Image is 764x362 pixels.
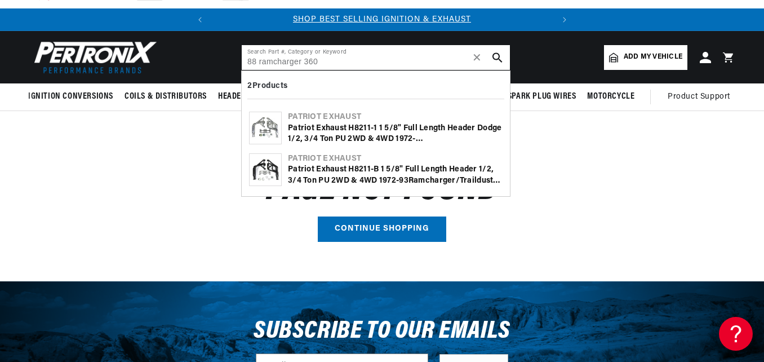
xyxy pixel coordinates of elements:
[212,83,356,110] summary: Headers, Exhausts & Components
[247,82,288,90] b: 2 Products
[28,38,158,77] img: Pertronix
[119,83,212,110] summary: Coils & Distributors
[668,83,736,111] summary: Product Support
[668,91,730,103] span: Product Support
[242,45,510,70] input: Search Part #, Category or Keyword
[408,176,456,185] b: Ramcharger
[624,52,682,63] span: Add my vehicle
[28,83,119,110] summary: Ignition Conversions
[125,91,207,103] span: Coils & Distributors
[587,91,634,103] span: Motorcycle
[288,153,503,165] div: Patriot Exhaust
[211,14,553,26] div: Announcement
[288,164,503,186] div: Patriot Exhaust H8211-B 1 5/8" Full Length Header 1/2, 3/4 Ton PU 2WD & 4WD 1972-93 /Trailduster ...
[288,112,503,123] div: Patriot Exhaust
[485,45,510,70] button: search button
[254,321,510,342] h3: Subscribe to our emails
[28,174,736,205] h1: Page not found
[553,8,576,31] button: Translation missing: en.sections.announcements.next_announcement
[581,83,640,110] summary: Motorcycle
[28,151,736,165] p: 404
[250,116,281,140] img: Patriot Exhaust H8211-1 1 5/8" Full Length Header Dodge 1/2, 3/4 Ton PU 2WD & 4WD 1972-93 Ramchar...
[288,123,503,145] div: Patriot Exhaust H8211-1 1 5/8" Full Length Header Dodge 1/2, 3/4 Ton PU 2WD & 4WD 1972-93 /Traild...
[189,8,211,31] button: Translation missing: en.sections.announcements.previous_announcement
[502,83,582,110] summary: Spark Plug Wires
[318,217,446,242] a: Continue shopping
[250,158,281,182] img: Patriot Exhaust H8211-B 1 5/8" Full Length Header 1/2, 3/4 Ton PU 2WD & 4WD 1972-93 Ramcharger/Tr...
[28,91,113,103] span: Ignition Conversions
[604,45,687,70] a: Add my vehicle
[211,14,553,26] div: 1 of 2
[293,15,471,24] a: SHOP BEST SELLING IGNITION & EXHAUST
[508,91,576,103] span: Spark Plug Wires
[218,91,350,103] span: Headers, Exhausts & Components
